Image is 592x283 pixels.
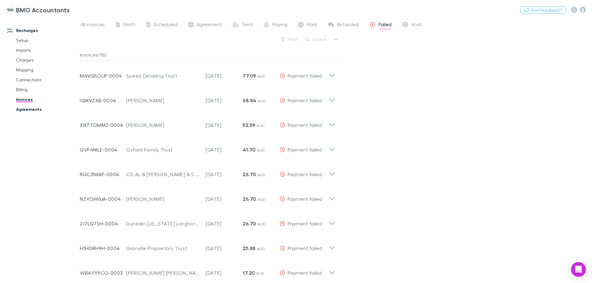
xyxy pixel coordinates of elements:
span: Draft [123,21,135,29]
h3: BMO Accountants [16,6,70,14]
p: [DATE] [206,121,243,129]
p: [DATE] [206,171,243,178]
span: Payment failed [288,97,322,103]
strong: 26.70 [243,171,256,177]
button: Search [302,36,331,43]
p: [DATE] [206,245,243,252]
p: GVF4NILE-0004 [80,146,126,153]
a: Mapping [10,65,83,75]
div: Dunedin [US_STATE] Longhorns Pty Ltd [126,220,199,227]
span: AUD [257,74,266,79]
div: Granville Proprietors Trust [126,245,199,252]
span: AUD [258,99,266,103]
img: BMO Accountants's Logo [6,6,14,14]
div: MAVQSOUP-0004Speed Detailing Trust[DATE]77.09 AUDPayment failed [75,61,340,86]
strong: 68.84 [243,97,256,103]
div: 2J7LQ7SH-0004Dunedin [US_STATE] Longhorns Pty Ltd[DATE]26.70 AUDPayment failed [75,209,340,233]
p: XNTTOMMZ-0004 [80,121,126,129]
span: Payment failed [288,122,322,128]
strong: 25.88 [243,245,255,251]
p: [DATE] [206,146,243,153]
span: Payment failed [288,245,322,251]
strong: 17.20 [243,270,255,276]
a: Setup [10,35,83,45]
div: Oxford Family Trust [126,146,199,153]
span: AUD [257,246,265,251]
div: XNTTOMMZ-0004[PERSON_NAME][DATE]52.59 AUDPayment failed [75,110,340,135]
span: Sent [242,21,253,29]
span: AUD [257,172,266,177]
span: AUD [257,222,266,226]
div: WBAYY9CO-0003[PERSON_NAME] [PERSON_NAME][DATE]17.20 AUDPayment failed [75,258,340,283]
span: Refunded [337,21,359,29]
strong: 41.70 [243,147,255,153]
p: 2J7LQ7SH-0004 [80,220,126,227]
strong: 52.59 [243,122,255,128]
p: [DATE] [206,269,243,277]
a: Invoices [10,95,83,104]
a: BMO Accountants [2,2,74,17]
div: CD AL & [PERSON_NAME] & S [PERSON_NAME] [126,171,199,178]
span: Payment failed [288,270,322,276]
p: [DATE] [206,195,243,203]
span: Agreement [197,21,222,29]
span: Void [411,21,421,29]
div: H1HDRH9H-0004Granville Proprietors Trust[DATE]25.88 AUDPayment failed [75,233,340,258]
span: Failed [379,21,392,29]
a: Recharges [1,26,83,35]
p: IQIKVZXB-0004 [80,97,126,104]
strong: 26.70 [243,196,256,202]
p: [DATE] [206,220,243,227]
div: [PERSON_NAME] [PERSON_NAME] [126,269,199,277]
span: All invoices [80,21,105,29]
span: Payment failed [288,73,322,79]
span: AUD [257,123,265,128]
div: Speed Detailing Trust [126,72,199,79]
strong: 26.70 [243,220,256,227]
span: Payment failed [288,196,322,202]
p: NZYOJWUA-0004 [80,195,126,203]
div: NZYOJWUA-0004[PERSON_NAME][DATE]26.70 AUDPayment failed [75,184,340,209]
span: Payment failed [288,220,322,226]
a: Billing [10,85,83,95]
span: AUD [257,197,266,202]
a: Connections [10,75,83,85]
div: RGC3N6KF-0004CD AL & [PERSON_NAME] & S [PERSON_NAME][DATE]26.70 AUDPayment failed [75,160,340,184]
div: GVF4NILE-0004Oxford Family Trust[DATE]41.70 AUDPayment failed [75,135,340,160]
span: Paying [273,21,287,29]
p: WBAYY9CO-0003 [80,269,126,277]
a: Agreements [10,104,83,114]
span: Payment failed [288,171,322,177]
div: IQIKVZXB-0004[PERSON_NAME][DATE]68.84 AUDPayment failed [75,86,340,110]
a: Charges [10,55,83,65]
p: [DATE] [206,72,243,79]
div: [PERSON_NAME] [126,97,199,104]
span: Scheduled [154,21,178,29]
span: Payment failed [288,147,322,152]
div: [PERSON_NAME] [126,121,199,129]
div: [PERSON_NAME] [126,195,199,203]
strong: 77.09 [243,73,256,79]
button: Got Feedback? [520,6,566,14]
span: Paid [307,21,317,29]
p: H1HDRH9H-0004 [80,245,126,252]
span: AUD [256,271,265,276]
a: Imports [10,45,83,55]
p: MAVQSOUP-0004 [80,72,126,79]
button: Filter [278,36,301,43]
div: Open Intercom Messenger [571,262,586,277]
p: RGC3N6KF-0004 [80,171,126,178]
span: AUD [257,148,265,152]
p: [DATE] [206,97,243,104]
